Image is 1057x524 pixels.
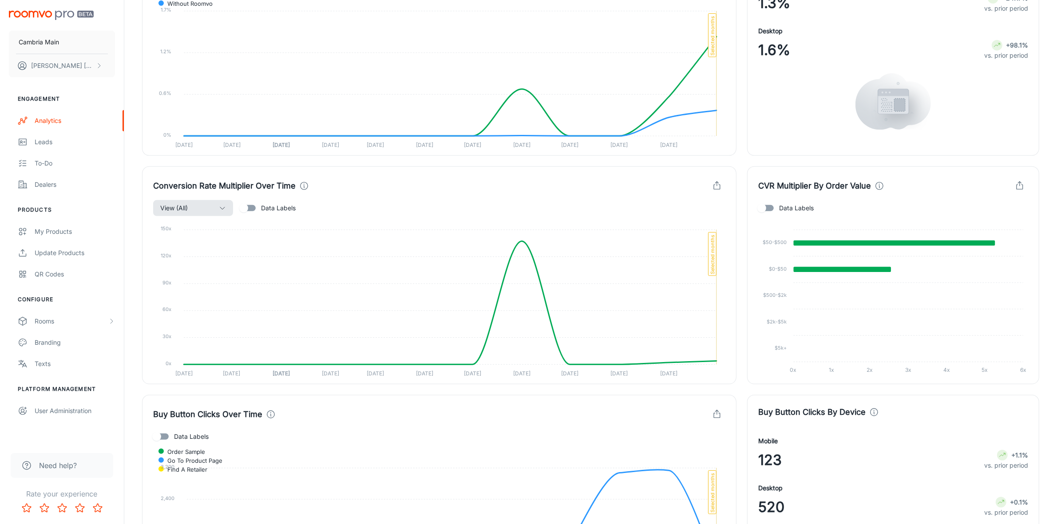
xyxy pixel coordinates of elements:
[984,508,1028,517] p: vs. prior period
[161,7,172,13] tspan: 1.7%
[161,226,171,232] tspan: 150x
[513,142,530,149] tspan: [DATE]
[161,48,172,55] tspan: 1.2%
[758,406,866,418] h4: Buy Button Clicks By Device
[513,370,530,377] tspan: [DATE]
[35,248,115,258] div: Update Products
[763,239,787,245] tspan: $50-$500
[153,200,233,216] button: View (All)
[7,489,117,499] p: Rate your experience
[764,292,787,299] tspan: $500-$2k
[758,39,790,61] span: 1.6%
[162,280,171,286] tspan: 90x
[35,338,115,347] div: Branding
[159,90,172,96] tspan: 0.6%
[767,319,787,325] tspan: $2k-$5k
[905,366,911,373] tspan: 3x
[9,54,115,77] button: [PERSON_NAME] [PERSON_NAME]
[35,316,108,326] div: Rooms
[89,499,107,517] button: Rate 5 star
[35,158,115,168] div: To-do
[1010,498,1028,506] strong: +0.1%
[322,142,339,149] tspan: [DATE]
[769,266,787,272] tspan: $0-$50
[161,464,174,470] tspan: 3,200
[867,366,873,373] tspan: 2x
[36,499,53,517] button: Rate 2 star
[464,142,481,149] tspan: [DATE]
[984,4,1028,13] p: vs. prior period
[35,227,115,236] div: My Products
[161,457,222,465] span: Go To Product Page
[660,142,677,149] tspan: [DATE]
[175,142,193,149] tspan: [DATE]
[161,252,171,259] tspan: 120x
[367,370,384,377] tspan: [DATE]
[35,406,115,416] div: User Administration
[561,142,578,149] tspan: [DATE]
[610,142,628,149] tspan: [DATE]
[1011,451,1028,459] strong: +1.1%
[39,460,77,471] span: Need help?
[261,203,296,213] span: Data Labels
[610,370,628,377] tspan: [DATE]
[984,51,1028,60] p: vs. prior period
[35,116,115,126] div: Analytics
[162,333,171,339] tspan: 30x
[223,370,240,377] tspan: [DATE]
[464,370,481,377] tspan: [DATE]
[416,370,433,377] tspan: [DATE]
[162,307,171,313] tspan: 60x
[790,366,797,373] tspan: 0x
[660,370,677,377] tspan: [DATE]
[829,366,835,373] tspan: 1x
[855,73,931,130] img: views.svg
[9,31,115,54] button: Cambria Main
[35,359,115,369] div: Texts
[71,499,89,517] button: Rate 4 star
[758,26,783,36] h4: Desktop
[160,203,188,213] span: View (All)
[982,366,988,373] tspan: 5x
[18,499,36,517] button: Rate 1 star
[322,370,339,377] tspan: [DATE]
[775,345,787,351] tspan: $5k+
[416,142,433,149] tspan: [DATE]
[223,142,241,149] tspan: [DATE]
[1006,41,1028,49] strong: +98.1%
[161,495,174,501] tspan: 2,400
[984,461,1028,470] p: vs. prior period
[175,370,193,377] tspan: [DATE]
[53,499,71,517] button: Rate 3 star
[367,142,384,149] tspan: [DATE]
[153,408,262,421] h4: Buy Button Clicks Over Time
[758,496,784,518] span: 520
[1020,366,1026,373] tspan: 6x
[273,142,290,149] tspan: [DATE]
[35,269,115,279] div: QR Codes
[758,449,782,471] span: 123
[19,37,59,47] p: Cambria Main
[35,180,115,189] div: Dealers
[273,370,290,377] tspan: [DATE]
[31,61,94,71] p: [PERSON_NAME] [PERSON_NAME]
[166,360,171,366] tspan: 0x
[153,180,296,192] h4: Conversion Rate Multiplier Over Time
[35,137,115,147] div: Leads
[758,483,783,493] h4: Desktop
[561,370,578,377] tspan: [DATE]
[164,132,172,138] tspan: 0%
[174,432,209,441] span: Data Labels
[161,465,207,473] span: Find a retailer
[779,203,814,213] span: Data Labels
[943,366,950,373] tspan: 4x
[9,11,94,20] img: Roomvo PRO Beta
[161,448,205,456] span: Order sample
[758,436,778,446] h4: Mobile
[758,180,871,192] h4: CVR Multiplier By Order Value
